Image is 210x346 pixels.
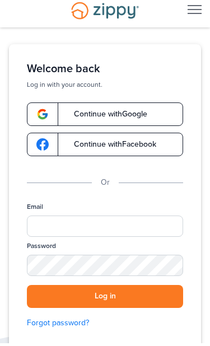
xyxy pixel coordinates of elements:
h1: Welcome back [27,65,183,78]
span: Continue with Google [63,113,147,121]
a: Forgot password? [27,320,183,332]
label: Email [27,205,43,214]
button: Log in [27,288,183,311]
label: Password [27,244,56,254]
a: google-logoContinue withGoogle [27,105,183,129]
p: Or [101,179,110,191]
input: Email [27,218,183,240]
img: google-logo [36,111,49,123]
span: Continue with Facebook [63,143,156,151]
img: google-logo [36,141,49,153]
a: google-logoContinue withFacebook [27,135,183,159]
input: Password [27,258,183,279]
p: Log in with your account. [27,83,183,92]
